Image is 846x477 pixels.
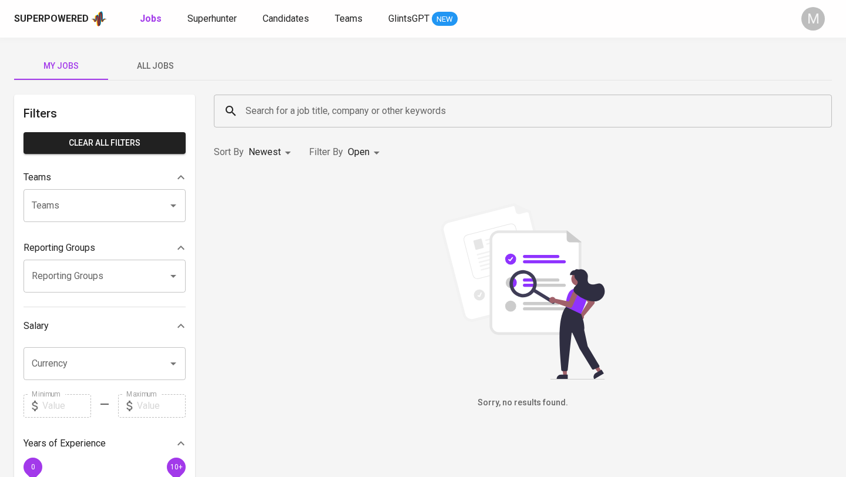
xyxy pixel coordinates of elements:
p: Reporting Groups [23,241,95,255]
div: Salary [23,314,186,338]
span: Clear All filters [33,136,176,150]
p: Salary [23,319,49,333]
span: All Jobs [115,59,195,73]
p: Sort By [214,145,244,159]
button: Clear All filters [23,132,186,154]
a: Candidates [263,12,311,26]
h6: Sorry, no results found. [214,397,832,409]
a: Superpoweredapp logo [14,10,107,28]
span: Candidates [263,13,309,24]
p: Teams [23,170,51,184]
a: Superhunter [187,12,239,26]
button: Open [165,268,182,284]
span: Open [348,146,370,157]
span: GlintsGPT [388,13,429,24]
span: Superhunter [187,13,237,24]
input: Value [137,394,186,418]
div: Open [348,142,384,163]
input: Value [42,394,91,418]
div: Newest [249,142,295,163]
button: Open [165,197,182,214]
h6: Filters [23,104,186,123]
a: Jobs [140,12,164,26]
img: file_searching.svg [435,203,611,379]
div: M [801,7,825,31]
span: 0 [31,462,35,471]
a: Teams [335,12,365,26]
p: Newest [249,145,281,159]
a: GlintsGPT NEW [388,12,458,26]
p: Filter By [309,145,343,159]
span: Teams [335,13,362,24]
button: Open [165,355,182,372]
span: NEW [432,14,458,25]
img: app logo [91,10,107,28]
div: Teams [23,166,186,189]
p: Years of Experience [23,436,106,451]
span: 10+ [170,462,182,471]
b: Jobs [140,13,162,24]
div: Reporting Groups [23,236,186,260]
div: Superpowered [14,12,89,26]
div: Years of Experience [23,432,186,455]
span: My Jobs [21,59,101,73]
